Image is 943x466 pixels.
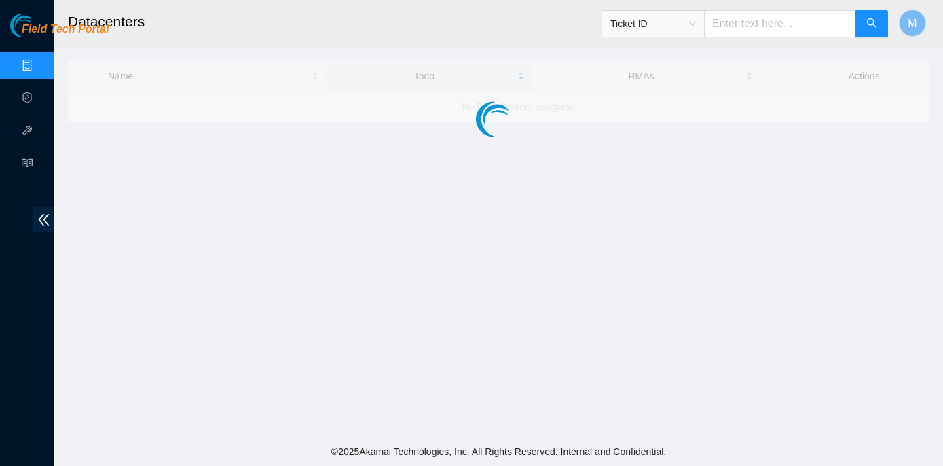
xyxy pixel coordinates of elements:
[610,14,696,34] span: Ticket ID
[22,23,109,36] span: Field Tech Portal
[54,437,943,466] footer: © 2025 Akamai Technologies, Inc. All Rights Reserved. Internal and Confidential.
[10,24,109,42] a: Akamai TechnologiesField Tech Portal
[22,151,33,179] span: read
[33,207,54,232] span: double-left
[855,10,888,37] button: search
[908,15,917,32] span: M
[704,10,856,37] input: Enter text here...
[10,14,69,37] img: Akamai Technologies
[899,10,926,37] button: M
[866,18,877,31] span: search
